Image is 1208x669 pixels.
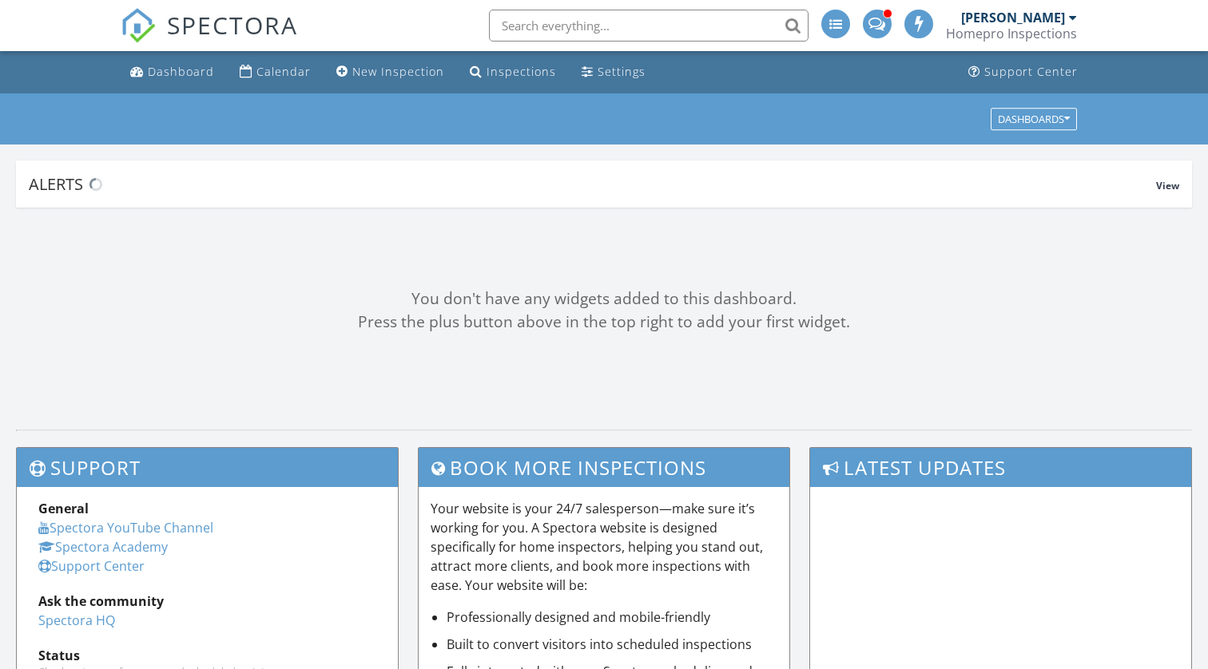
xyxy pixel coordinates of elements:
h3: Latest Updates [810,448,1191,487]
span: View [1156,179,1179,192]
div: Status [38,646,376,665]
div: Dashboard [148,64,214,79]
button: Dashboards [991,108,1077,130]
a: Dashboard [124,57,221,87]
div: Support Center [984,64,1078,79]
div: Press the plus button above in the top right to add your first widget. [16,311,1192,334]
strong: General [38,500,89,517]
img: The Best Home Inspection Software - Spectora [121,8,156,43]
div: You don't have any widgets added to this dashboard. [16,287,1192,311]
a: Settings [575,57,652,87]
a: SPECTORA [121,22,298,55]
input: Search everything... [489,10,809,42]
div: Alerts [29,173,1156,195]
a: Calendar [233,57,317,87]
div: Calendar [256,64,311,79]
a: Support Center [962,57,1084,87]
span: SPECTORA [167,8,298,42]
h3: Book More Inspections [419,448,790,487]
div: Settings [598,64,646,79]
li: Professionally designed and mobile-friendly [447,608,778,627]
a: New Inspection [330,57,451,87]
h3: Support [17,448,398,487]
a: Spectora YouTube Channel [38,519,213,536]
a: Spectora HQ [38,612,115,629]
div: New Inspection [352,64,444,79]
div: [PERSON_NAME] [961,10,1065,26]
li: Built to convert visitors into scheduled inspections [447,635,778,654]
p: Your website is your 24/7 salesperson—make sure it’s working for you. A Spectora website is desig... [431,499,778,595]
div: Dashboards [998,113,1070,125]
div: Ask the community [38,592,376,611]
a: Inspections [463,57,562,87]
a: Support Center [38,557,145,575]
div: Inspections [487,64,556,79]
a: Spectora Academy [38,538,168,556]
div: Homepro Inspections [946,26,1077,42]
